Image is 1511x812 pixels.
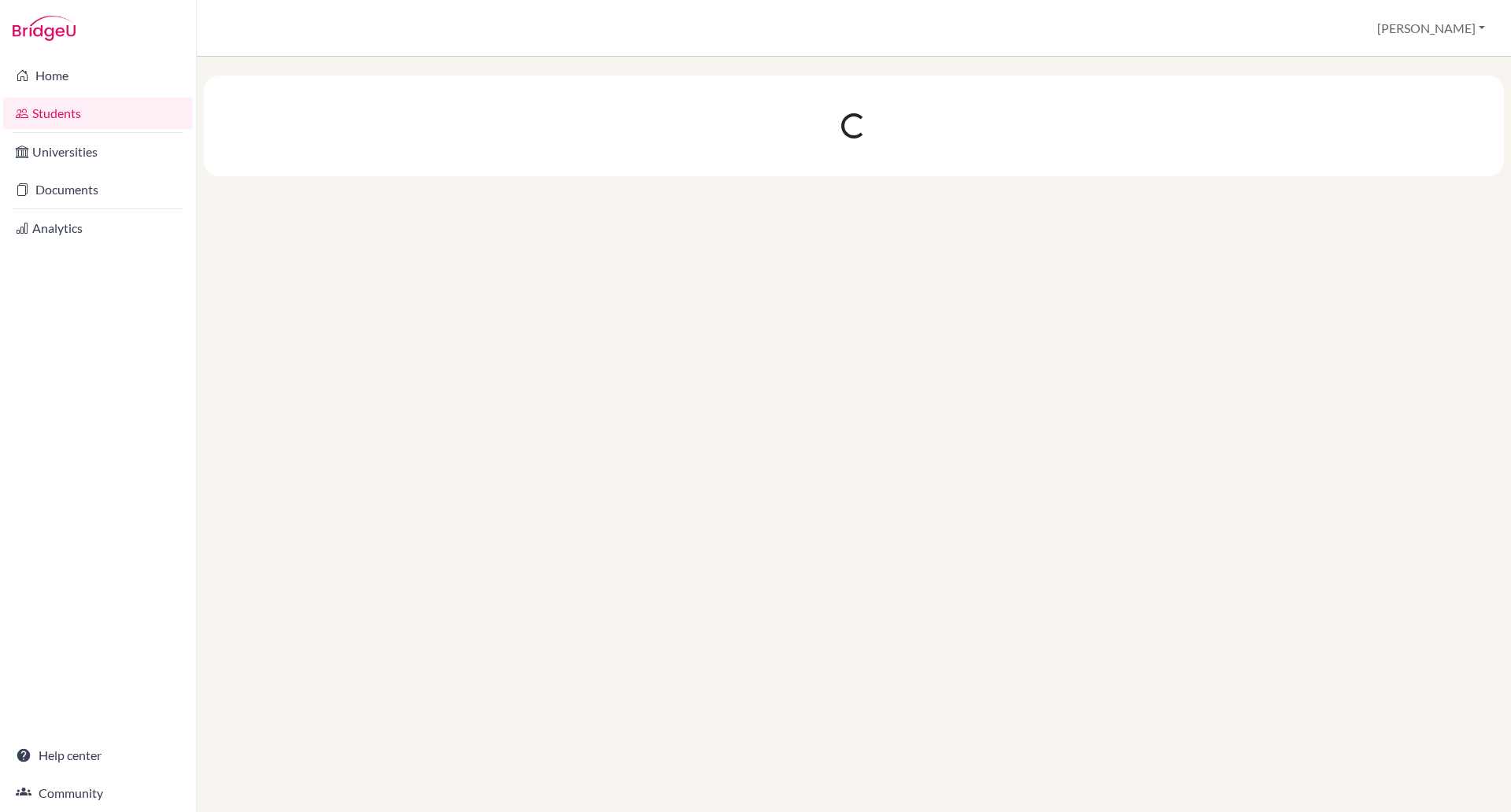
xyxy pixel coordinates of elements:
[3,60,193,91] a: Home
[3,212,193,244] a: Analytics
[13,16,76,41] img: Bridge-U
[3,740,193,771] a: Help center
[1370,13,1492,43] button: [PERSON_NAME]
[3,136,193,168] a: Universities
[3,98,193,129] a: Students
[3,777,193,809] a: Community
[3,174,193,205] a: Documents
